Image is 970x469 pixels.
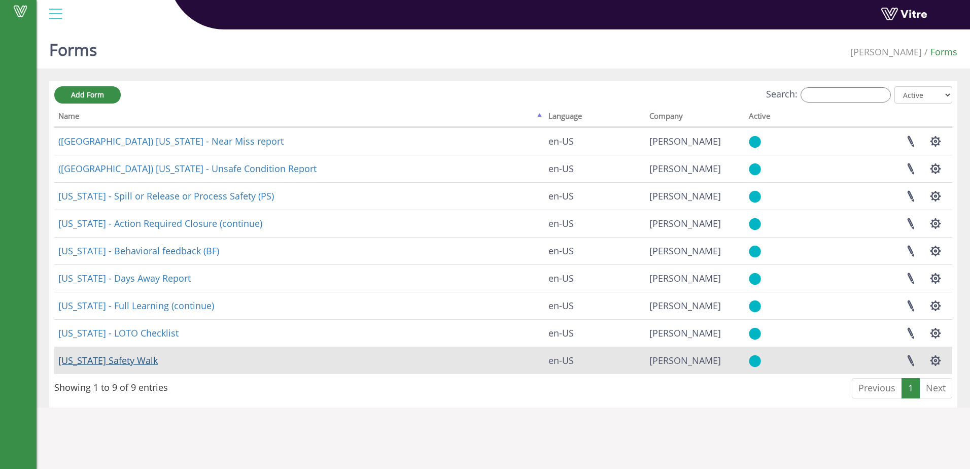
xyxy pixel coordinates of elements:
[749,136,761,148] img: yes
[544,292,645,319] td: en-US
[766,87,891,103] label: Search:
[58,299,214,312] a: [US_STATE] - Full Learning (continue)
[544,347,645,374] td: en-US
[544,237,645,264] td: en-US
[58,327,179,339] a: [US_STATE] - LOTO Checklist
[649,299,721,312] span: 379
[58,354,158,366] a: [US_STATE] Safety Walk
[58,272,191,284] a: [US_STATE] - Days Away Report
[649,245,721,257] span: 379
[749,300,761,313] img: yes
[649,327,721,339] span: 379
[544,182,645,210] td: en-US
[749,218,761,230] img: yes
[544,108,645,127] th: Language
[902,378,920,398] a: 1
[749,245,761,258] img: yes
[544,155,645,182] td: en-US
[49,25,97,69] h1: Forms
[649,354,721,366] span: 379
[649,135,721,147] span: 379
[649,272,721,284] span: 379
[649,190,721,202] span: 379
[649,217,721,229] span: 379
[58,135,284,147] a: ([GEOGRAPHIC_DATA]) [US_STATE] - Near Miss report
[544,319,645,347] td: en-US
[58,217,262,229] a: [US_STATE] - Action Required Closure (continue)
[54,108,544,127] th: Name: activate to sort column descending
[544,210,645,237] td: en-US
[801,87,891,103] input: Search:
[850,46,922,58] span: 379
[649,162,721,175] span: 379
[749,273,761,285] img: yes
[749,190,761,203] img: yes
[544,264,645,292] td: en-US
[645,108,745,127] th: Company
[922,46,957,59] li: Forms
[54,86,121,104] a: Add Form
[852,378,902,398] a: Previous
[919,378,952,398] a: Next
[749,163,761,176] img: yes
[58,162,317,175] a: ([GEOGRAPHIC_DATA]) [US_STATE] - Unsafe Condition Report
[544,127,645,155] td: en-US
[54,377,168,394] div: Showing 1 to 9 of 9 entries
[58,190,274,202] a: [US_STATE] - Spill or Release or Process Safety (PS)
[745,108,814,127] th: Active
[749,327,761,340] img: yes
[58,245,219,257] a: [US_STATE] - Behavioral feedback (BF)
[71,90,104,99] span: Add Form
[749,355,761,367] img: yes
